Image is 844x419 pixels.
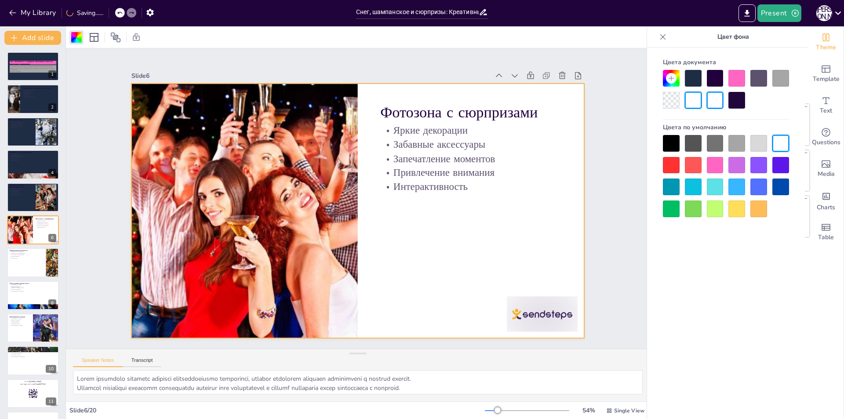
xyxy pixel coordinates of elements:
[817,203,835,212] span: Charts
[10,71,56,73] p: Generated with [URL]
[10,383,56,386] p: and login with code
[816,4,832,22] button: А [PERSON_NAME]
[7,84,59,113] div: 2
[179,8,522,126] div: Slide 6
[10,251,44,253] p: Развлечение сотрудников
[36,222,56,223] p: Забавные аксессуары
[22,87,56,89] p: Тематическая вечеринка в стиле 80-х
[87,30,101,44] div: Layout
[7,6,60,20] button: My Library
[10,290,56,292] p: Обсуждение после баттла
[36,225,56,226] p: Привлечение внимания
[48,267,56,275] div: 7
[10,324,30,326] p: Воспоминания о вечере
[385,174,561,244] p: Привлечение внимания
[4,31,61,45] button: Add slide
[10,192,33,194] p: Индивидуальность
[36,220,56,222] p: Яркие декорации
[816,43,836,52] span: Theme
[7,183,59,212] div: 5
[46,365,56,373] div: 10
[10,347,56,350] p: Новогодний флешмоб
[10,354,56,356] p: Новогодние песни
[818,233,834,242] span: Table
[818,169,835,179] span: Media
[36,218,56,220] p: Фотозона с сюрпризами
[36,226,56,228] p: Интерактивность
[48,332,56,340] div: 9
[808,153,844,185] div: Add images, graphics, shapes or video
[7,248,59,277] div: 7
[820,106,832,116] span: Text
[10,156,56,158] p: Ингредиенты и инструменты
[10,119,33,121] p: Новогодний квест
[10,153,56,155] p: Креативность
[389,161,566,230] p: Запечатление моментов
[10,320,30,321] p: Призы и награды
[36,223,56,225] p: Запечатление моментов
[7,117,59,146] div: 3
[22,92,56,94] p: Музыка и декор
[717,33,749,41] font: Цвет фона
[813,74,840,84] span: Template
[22,91,56,92] p: Участие всех
[10,184,33,189] p: Конкурс на лучший новогодний костюм
[7,379,59,408] div: 11
[22,94,56,96] p: Диско-шар
[10,321,30,323] p: Жюри конкурса
[110,32,121,43] span: Position
[10,323,30,324] p: Угощения для всех
[7,281,59,310] div: 8
[69,406,485,415] div: Slide 6 / 20
[808,216,844,248] div: Add a table
[22,95,56,97] p: Уникальные моменты
[394,147,570,217] p: Забавные аксессуары
[10,60,53,65] strong: Снег, шампанское и сюрпризы: Креативные идеи для новогоднего корпоратива!
[10,252,44,254] p: Супергерои и приключения
[808,121,844,153] div: Get real-time input from your audience
[10,355,56,357] p: Воспоминания о флешмобе
[48,70,56,78] div: 1
[403,113,581,189] p: Фотозона с сюрпризами
[48,169,56,177] div: 4
[10,350,56,352] p: Танцевальные навыки
[738,4,756,22] button: Export to PowerPoint
[10,122,33,124] p: Призы для победителей
[808,26,844,58] div: Change the overall theme
[48,299,56,307] div: 8
[10,257,44,259] p: Новый опыт
[10,189,33,191] p: Призы и награды
[123,357,162,367] button: Transcript
[7,150,59,179] div: 4
[7,215,59,244] div: 6
[10,287,56,288] p: [PERSON_NAME] и призы
[10,285,56,287] p: Разнообразие песен
[816,5,832,21] div: А [PERSON_NAME]
[10,66,56,70] p: В этой презентации мы раскроем захватывающие идеи для новогоднего корпоратива, которые заставят в...
[808,58,844,90] div: Add ready made slides
[10,154,56,156] p: Уникальные напитки
[10,352,56,354] p: Хореограф или видео
[7,346,59,375] div: 10
[10,256,44,258] p: Интерактивность
[10,316,30,318] p: Кулинарный конкурс
[73,370,643,394] textarea: Lorem ipsumdolo sitametc adipisci elitseddoeiusmo temporinci, utlabor etdolorem aliquaen adminimv...
[10,380,56,383] p: Go to
[10,249,44,252] p: Виртуальная реальность
[10,159,56,161] p: Обмен опытом
[356,6,479,18] input: Insert title
[48,103,56,111] div: 2
[663,123,726,131] font: Цвета по умолчанию
[663,58,716,66] font: Цвета документа
[48,234,56,242] div: 6
[381,188,557,257] p: Интерактивность
[10,187,33,189] p: Креативность сотрудников
[10,282,56,284] p: Новогодний караоке-баттл
[10,120,33,122] p: Командная работа
[10,158,56,160] p: Веселье и смех
[66,9,103,17] div: Saving......
[48,136,56,144] div: 3
[808,90,844,121] div: Add text boxes
[398,134,575,204] p: Яркие декорации
[614,407,644,414] span: Single View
